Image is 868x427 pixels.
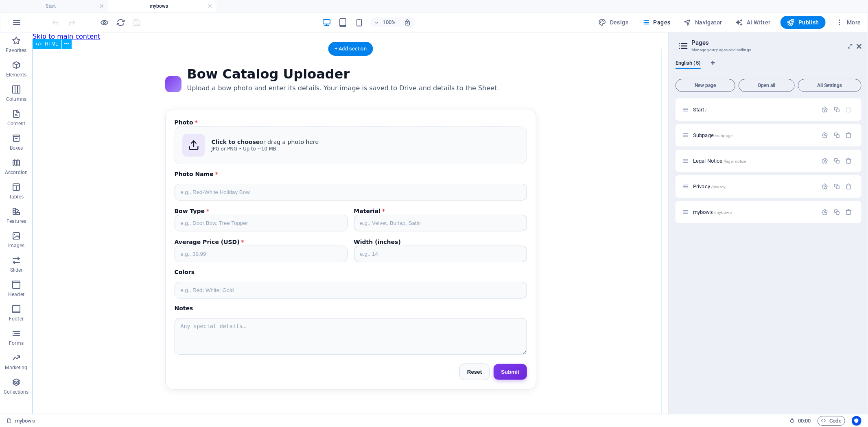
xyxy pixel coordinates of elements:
[9,316,24,322] p: Footer
[822,183,829,190] div: Settings
[8,291,24,298] p: Header
[10,145,23,151] p: Boxes
[846,157,853,164] div: Remove
[7,416,35,426] a: Click to cancel selection. Double-click to open Pages
[705,108,707,112] span: /
[798,416,811,426] span: 00 00
[9,340,24,346] p: Forms
[693,132,732,138] span: Click to open page
[642,18,670,26] span: Pages
[802,83,858,88] span: All Settings
[116,18,126,27] i: Reload page
[383,17,396,27] h6: 100%
[691,39,861,46] h2: Pages
[833,183,840,190] div: Duplicate
[676,60,861,76] div: Language Tabs
[693,209,732,215] span: Click to open page
[787,18,819,26] span: Publish
[679,83,732,88] span: New page
[6,47,26,54] p: Favorites
[821,416,842,426] span: Code
[45,41,58,46] span: HTML
[846,183,853,190] div: Remove
[404,19,411,26] i: On resize automatically adjust zoom level to fit chosen device.
[732,16,774,29] button: AI Writer
[693,183,726,190] span: Click to open page
[676,79,735,92] button: New page
[595,16,632,29] div: Design (Ctrl+Alt+Y)
[789,416,811,426] h6: Session time
[638,16,673,29] button: Pages
[693,158,746,164] span: Click to open page
[852,416,861,426] button: Usercentrics
[370,17,399,27] button: 100%
[739,79,795,92] button: Open all
[7,218,26,224] p: Features
[835,18,861,26] span: More
[724,159,746,163] span: /legal-notice
[5,169,28,176] p: Accordion
[691,158,818,163] div: Legal Notice/legal-notice
[691,133,818,138] div: Subpage/subpage
[691,184,818,189] div: Privacy/privacy
[781,16,826,29] button: Publish
[684,18,722,26] span: Navigator
[735,18,771,26] span: AI Writer
[804,418,805,424] span: :
[116,17,126,27] button: reload
[8,242,25,249] p: Images
[676,58,701,70] span: English (5)
[798,79,861,92] button: All Settings
[822,157,829,164] div: Settings
[833,106,840,113] div: Duplicate
[595,16,632,29] button: Design
[691,46,845,54] h3: Manage your pages and settings
[832,16,864,29] button: More
[328,42,373,56] div: + Add section
[715,133,732,138] span: /subpage
[7,120,25,127] p: Content
[714,210,732,215] span: /mybows
[711,185,726,189] span: /privacy
[108,2,216,11] h4: mybows
[10,267,23,273] p: Slider
[100,17,109,27] button: Click here to leave preview mode and continue editing
[846,132,853,139] div: Remove
[742,83,791,88] span: Open all
[4,389,28,395] p: Collections
[6,72,27,78] p: Elements
[9,194,24,200] p: Tables
[846,106,853,113] div: The startpage cannot be deleted
[822,106,829,113] div: Settings
[680,16,726,29] button: Navigator
[833,209,840,216] div: Duplicate
[693,107,707,113] span: Click to open page
[833,157,840,164] div: Duplicate
[691,209,818,215] div: mybows/mybows
[6,96,26,102] p: Columns
[5,364,27,371] p: Marketing
[599,18,629,26] span: Design
[846,209,853,216] div: Remove
[691,107,818,112] div: Start/
[833,132,840,139] div: Duplicate
[822,209,829,216] div: Settings
[822,132,829,139] div: Settings
[818,416,845,426] button: Code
